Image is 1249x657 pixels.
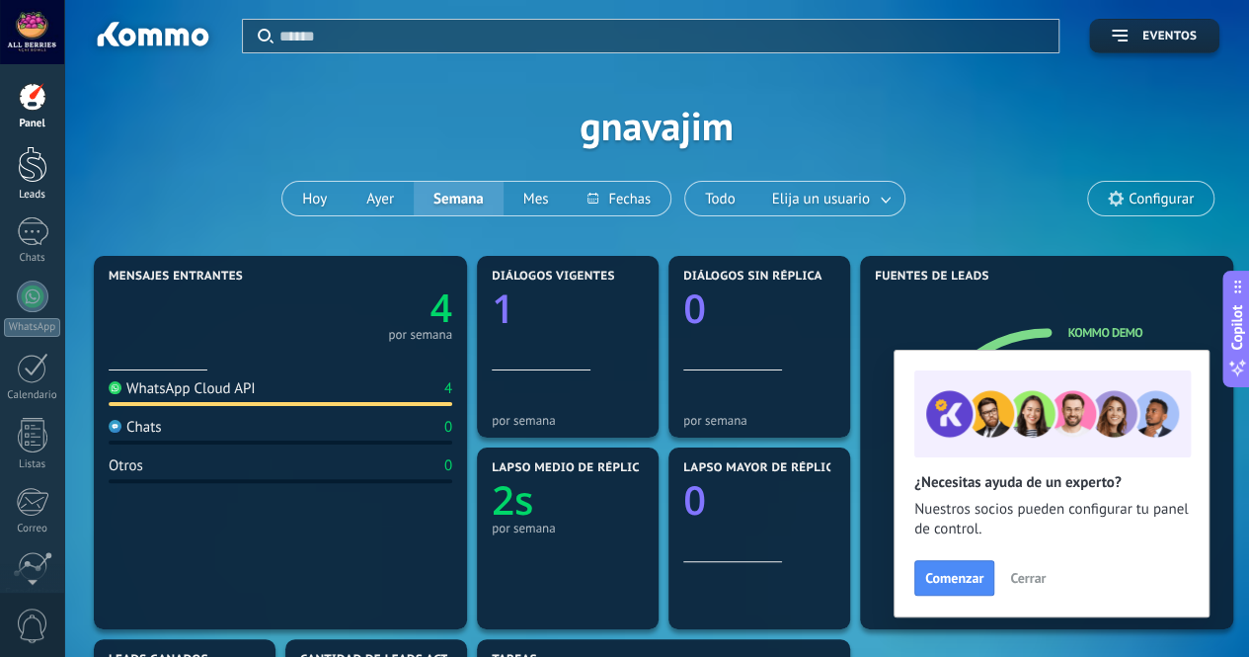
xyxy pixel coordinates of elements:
[492,472,533,527] text: 2s
[683,472,706,527] text: 0
[109,270,243,284] span: Mensajes entrantes
[1001,563,1054,593] button: Cerrar
[492,413,644,428] div: por semana
[492,270,615,284] span: Diálogos vigentes
[4,458,61,471] div: Listas
[109,418,162,437] div: Chats
[414,182,504,215] button: Semana
[1227,304,1247,350] span: Copilot
[914,500,1189,539] span: Nuestros socios pueden configurar tu panel de control.
[388,330,452,340] div: por semana
[4,118,61,130] div: Panel
[568,182,669,215] button: Fechas
[282,182,347,215] button: Hoy
[875,270,989,284] span: Fuentes de leads
[4,252,61,265] div: Chats
[109,420,121,433] img: Chats
[444,418,452,437] div: 0
[683,461,840,475] span: Lapso mayor de réplica
[4,523,61,535] div: Correo
[768,186,874,212] span: Elija un usuario
[4,189,61,202] div: Leads
[683,281,706,335] text: 0
[492,461,648,475] span: Lapso medio de réplica
[685,182,755,215] button: Todo
[925,571,983,585] span: Comenzar
[444,379,452,398] div: 4
[109,381,121,394] img: WhatsApp Cloud API
[492,521,644,535] div: por semana
[683,270,822,284] span: Diálogos sin réplica
[1067,324,1142,340] a: Kommo Demo
[1142,30,1197,43] span: Eventos
[109,456,143,475] div: Otros
[1010,571,1046,585] span: Cerrar
[914,473,1189,492] h2: ¿Necesitas ayuda de un experto?
[755,182,904,215] button: Elija un usuario
[4,389,61,402] div: Calendario
[1129,191,1194,207] span: Configurar
[1089,19,1219,53] button: Eventos
[914,560,994,596] button: Comenzar
[683,413,835,428] div: por semana
[4,318,60,337] div: WhatsApp
[347,182,414,215] button: Ayer
[492,281,514,335] text: 1
[109,379,256,398] div: WhatsApp Cloud API
[430,282,452,334] text: 4
[280,282,452,334] a: 4
[444,456,452,475] div: 0
[504,182,569,215] button: Mes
